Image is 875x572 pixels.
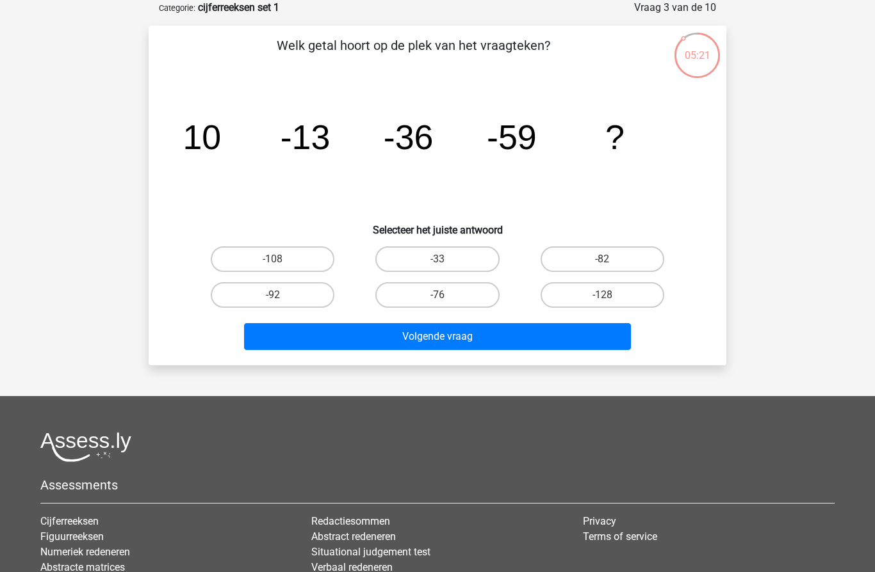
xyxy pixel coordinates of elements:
[311,546,430,558] a: Situational judgement test
[583,515,616,527] a: Privacy
[311,530,396,543] a: Abstract redeneren
[673,31,721,63] div: 05:21
[40,515,99,527] a: Cijferreeksen
[541,246,664,272] label: -82
[487,118,537,156] tspan: -59
[311,515,390,527] a: Redactiesommen
[281,118,331,156] tspan: -13
[211,282,334,308] label: -92
[375,246,499,272] label: -33
[169,36,658,74] p: Welk getal hoort op de plek van het vraagteken?
[40,530,104,543] a: Figuurreeksen
[541,282,664,308] label: -128
[384,118,434,156] tspan: -36
[198,1,279,13] strong: cijferreeksen set 1
[375,282,499,308] label: -76
[605,118,625,156] tspan: ?
[583,530,657,543] a: Terms of service
[183,118,221,156] tspan: 10
[159,3,195,13] small: Categorie:
[211,246,334,272] label: -108
[169,214,706,236] h6: Selecteer het juiste antwoord
[40,546,130,558] a: Numeriek redeneren
[40,432,131,462] img: Assessly logo
[40,477,835,493] h5: Assessments
[244,323,632,350] button: Volgende vraag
